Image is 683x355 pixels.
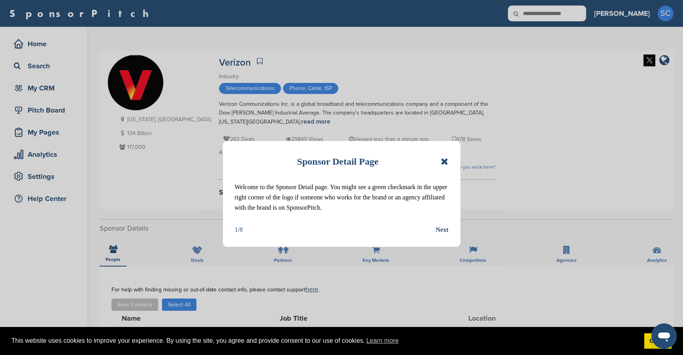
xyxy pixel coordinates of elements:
[79,46,85,52] img: tab_keywords_by_traffic_grey.svg
[297,153,378,170] h1: Sponsor Detail Page
[13,13,19,19] img: logo_orange.svg
[365,335,400,347] a: learn more about cookies
[436,225,449,235] button: Next
[22,13,39,19] div: v 4.0.25
[21,46,28,52] img: tab_domain_overview_orange.svg
[11,335,638,347] span: This website uses cookies to improve your experience. By using the site, you agree and provide co...
[13,21,19,27] img: website_grey.svg
[30,47,71,52] div: Domain Overview
[235,182,449,213] p: Welcome to the Sponsor Detail page. You might see a green checkmark in the upper right corner of ...
[235,225,243,235] div: 1/8
[87,47,133,52] div: Keywords by Traffic
[651,323,677,349] iframe: Button to launch messaging window
[644,333,672,349] a: dismiss cookie message
[21,21,87,27] div: Domain: [DOMAIN_NAME]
